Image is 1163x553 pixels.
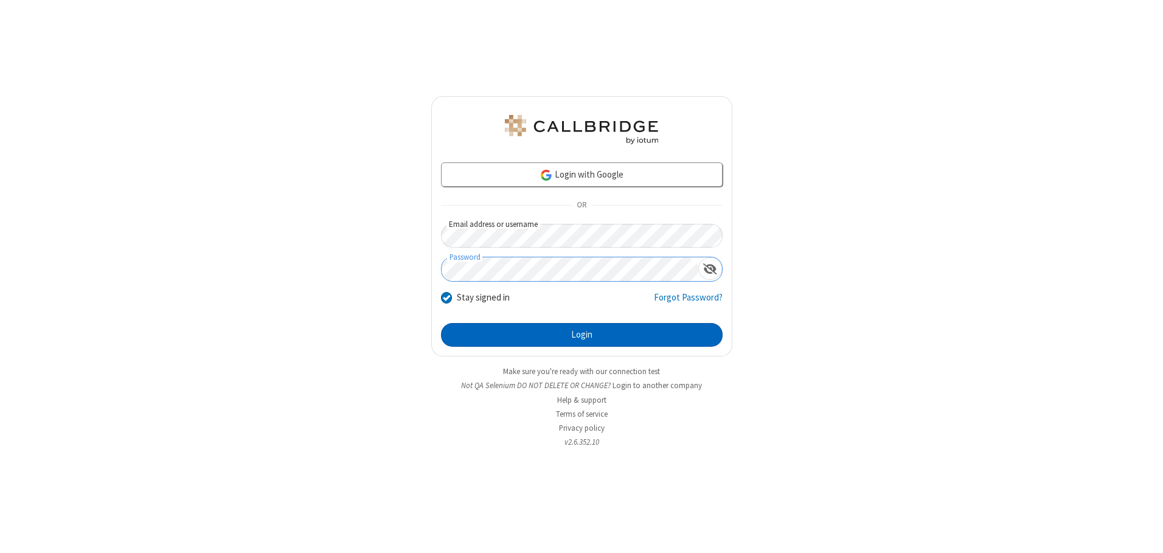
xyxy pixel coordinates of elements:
label: Stay signed in [457,291,510,305]
span: OR [572,197,591,214]
img: google-icon.png [540,169,553,182]
a: Terms of service [556,409,608,419]
div: Show password [698,257,722,280]
li: Not QA Selenium DO NOT DELETE OR CHANGE? [431,380,732,391]
li: v2.6.352.10 [431,436,732,448]
input: Password [442,257,698,281]
a: Help & support [557,395,606,405]
a: Privacy policy [559,423,605,433]
a: Login with Google [441,162,723,187]
a: Make sure you're ready with our connection test [503,366,660,377]
button: Login [441,323,723,347]
input: Email address or username [441,224,723,248]
a: Forgot Password? [654,291,723,314]
button: Login to another company [613,380,702,391]
img: QA Selenium DO NOT DELETE OR CHANGE [502,115,661,144]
